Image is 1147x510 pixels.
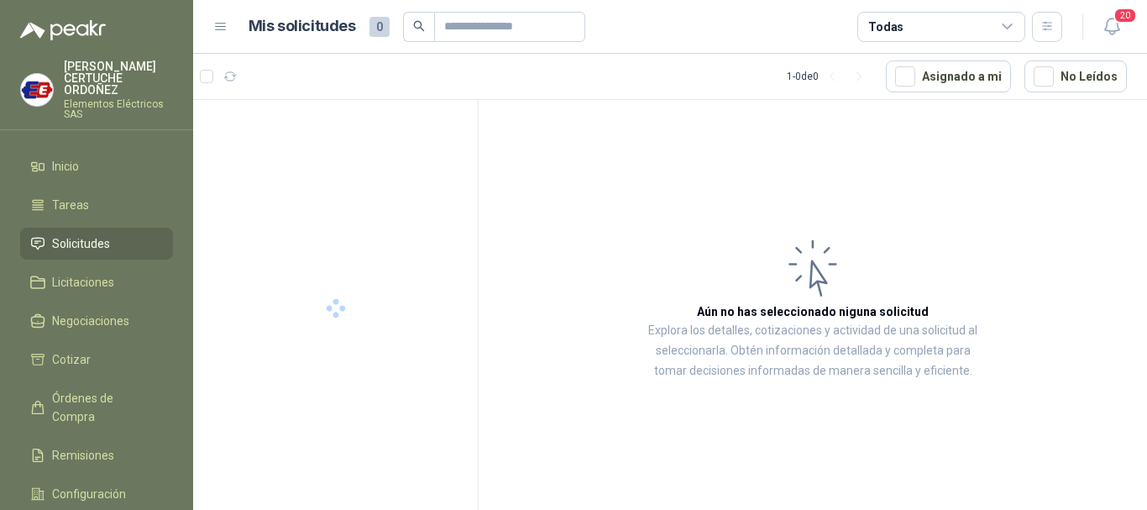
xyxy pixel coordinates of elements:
[20,344,173,376] a: Cotizar
[52,312,129,330] span: Negociaciones
[1024,60,1127,92] button: No Leídos
[787,63,872,90] div: 1 - 0 de 0
[52,234,110,253] span: Solicitudes
[20,266,173,298] a: Licitaciones
[249,14,356,39] h1: Mis solicitudes
[1113,8,1137,24] span: 20
[52,485,126,503] span: Configuración
[20,20,106,40] img: Logo peakr
[1097,12,1127,42] button: 20
[697,302,929,321] h3: Aún no has seleccionado niguna solicitud
[20,382,173,433] a: Órdenes de Compra
[413,20,425,32] span: search
[52,157,79,176] span: Inicio
[52,446,114,465] span: Remisiones
[52,273,114,292] span: Licitaciones
[20,305,173,337] a: Negociaciones
[20,150,173,182] a: Inicio
[52,389,157,426] span: Órdenes de Compra
[20,439,173,471] a: Remisiones
[369,17,390,37] span: 0
[52,196,89,214] span: Tareas
[647,321,979,381] p: Explora los detalles, cotizaciones y actividad de una solicitud al seleccionarla. Obtén informaci...
[20,478,173,510] a: Configuración
[868,18,903,36] div: Todas
[20,189,173,221] a: Tareas
[52,350,91,369] span: Cotizar
[64,99,173,119] p: Elementos Eléctricos SAS
[21,74,53,106] img: Company Logo
[64,60,173,96] p: [PERSON_NAME] CERTUCHE ORDOÑEZ
[20,228,173,260] a: Solicitudes
[886,60,1011,92] button: Asignado a mi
